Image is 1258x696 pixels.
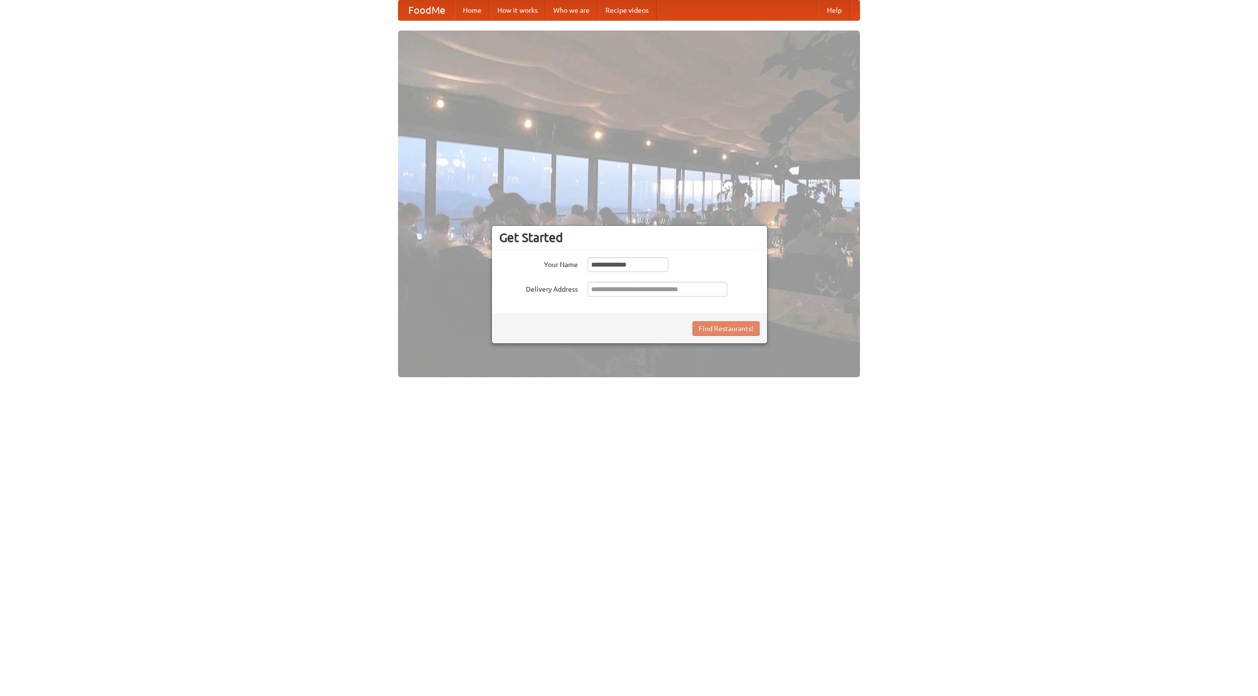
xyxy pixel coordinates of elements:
a: Home [455,0,489,20]
a: Recipe videos [598,0,657,20]
h3: Get Started [499,230,760,245]
label: Your Name [499,257,578,270]
a: FoodMe [399,0,455,20]
a: How it works [489,0,545,20]
label: Delivery Address [499,282,578,294]
a: Who we are [545,0,598,20]
button: Find Restaurants! [692,321,760,336]
a: Help [819,0,850,20]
